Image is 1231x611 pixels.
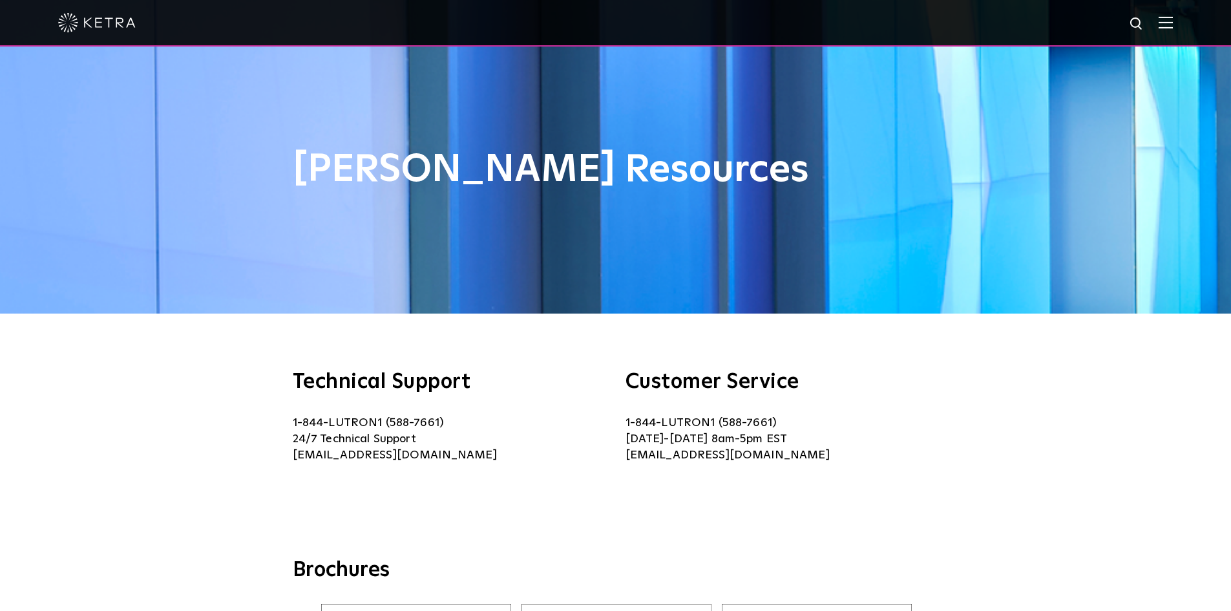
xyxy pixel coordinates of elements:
[626,372,939,392] h3: Customer Service
[626,415,939,464] p: 1-844-LUTRON1 (588-7661) [DATE]-[DATE] 8am-5pm EST [EMAIL_ADDRESS][DOMAIN_NAME]
[1159,16,1173,28] img: Hamburger%20Nav.svg
[1129,16,1145,32] img: search icon
[293,149,939,191] h1: [PERSON_NAME] Resources
[293,372,606,392] h3: Technical Support
[293,415,606,464] p: 1-844-LUTRON1 (588-7661) 24/7 Technical Support
[58,13,136,32] img: ketra-logo-2019-white
[293,557,939,584] h3: Brochures
[293,449,497,461] a: [EMAIL_ADDRESS][DOMAIN_NAME]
